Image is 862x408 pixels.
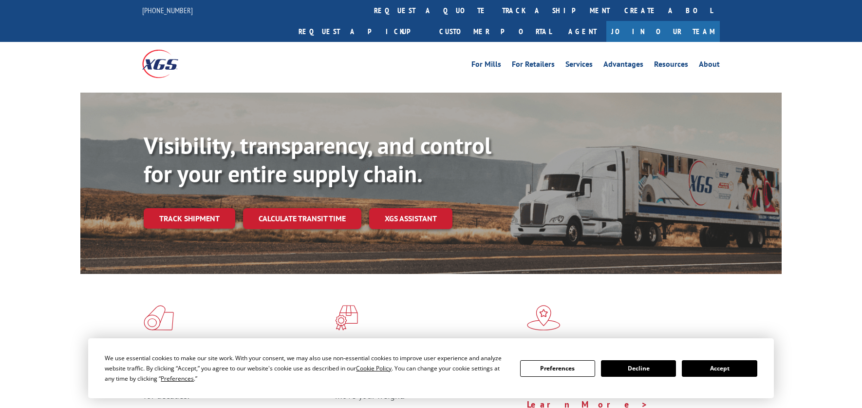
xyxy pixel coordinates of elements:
div: Cookie Consent Prompt [88,338,774,398]
img: xgs-icon-total-supply-chain-intelligence-red [144,305,174,330]
button: Decline [601,360,676,377]
a: About [699,60,720,71]
a: Advantages [603,60,643,71]
a: Calculate transit time [243,208,361,229]
a: Request a pickup [291,21,432,42]
span: Cookie Policy [356,364,392,372]
a: XGS ASSISTANT [369,208,452,229]
button: Accept [682,360,757,377]
a: Resources [654,60,688,71]
a: Join Our Team [606,21,720,42]
a: For Retailers [512,60,555,71]
img: xgs-icon-flagship-distribution-model-red [527,305,561,330]
b: Visibility, transparency, and control for your entire supply chain. [144,130,491,189]
button: Preferences [520,360,595,377]
a: [PHONE_NUMBER] [142,5,193,15]
a: Agent [559,21,606,42]
img: xgs-icon-focused-on-flooring-red [335,305,358,330]
span: Preferences [161,374,194,383]
div: We use essential cookies to make our site work. With your consent, we may also use non-essential ... [105,353,508,384]
a: For Mills [471,60,501,71]
a: Track shipment [144,208,235,229]
a: Services [565,60,593,71]
a: Customer Portal [432,21,559,42]
span: As an industry carrier of choice, XGS has brought innovation and dedication to flooring logistics... [144,367,327,401]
